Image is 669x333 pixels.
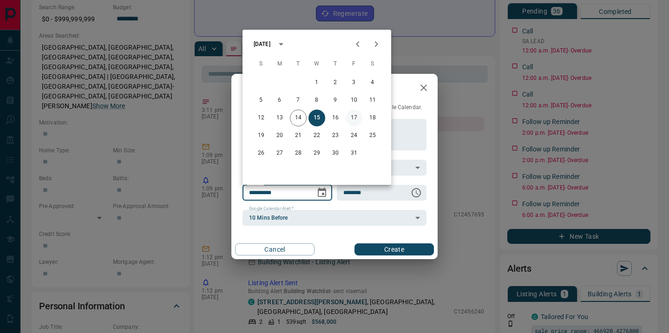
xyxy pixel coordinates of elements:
button: Create [354,243,434,255]
button: 23 [327,127,344,144]
button: 5 [253,92,269,109]
h2: New Task [231,74,295,104]
button: 6 [271,92,288,109]
button: Cancel [235,243,315,255]
button: 24 [346,127,362,144]
button: 29 [308,145,325,162]
button: calendar view is open, switch to year view [273,36,289,52]
button: 27 [271,145,288,162]
span: Monday [271,55,288,73]
button: 21 [290,127,307,144]
button: 11 [364,92,381,109]
button: 22 [308,127,325,144]
button: 4 [364,74,381,91]
button: 1 [308,74,325,91]
div: [DATE] [254,40,270,48]
button: 19 [253,127,269,144]
button: 31 [346,145,362,162]
label: Date [249,181,261,187]
button: Choose time, selected time is 6:00 AM [407,183,426,202]
button: 7 [290,92,307,109]
button: 30 [327,145,344,162]
button: 10 [346,92,362,109]
button: 18 [364,110,381,126]
button: 25 [364,127,381,144]
button: 28 [290,145,307,162]
div: 10 Mins Before [243,210,426,226]
button: 15 [308,110,325,126]
label: Google Calendar Alert [249,206,294,212]
button: 12 [253,110,269,126]
button: 8 [308,92,325,109]
button: 2 [327,74,344,91]
button: 9 [327,92,344,109]
button: Choose date, selected date is Oct 15, 2025 [313,183,331,202]
button: 13 [271,110,288,126]
span: Friday [346,55,362,73]
button: Previous month [348,35,367,53]
span: Wednesday [308,55,325,73]
span: Thursday [327,55,344,73]
span: Sunday [253,55,269,73]
span: Tuesday [290,55,307,73]
button: Next month [367,35,386,53]
label: Time [343,181,355,187]
button: 17 [346,110,362,126]
button: 3 [346,74,362,91]
span: Saturday [364,55,381,73]
button: 16 [327,110,344,126]
button: 14 [290,110,307,126]
button: 20 [271,127,288,144]
button: 26 [253,145,269,162]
